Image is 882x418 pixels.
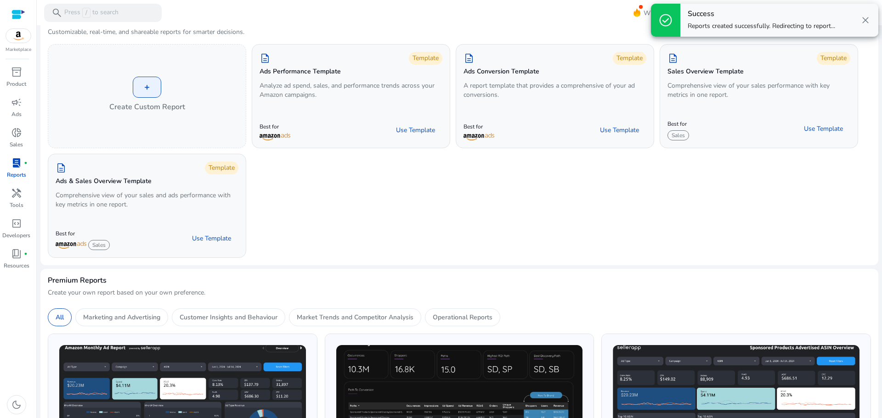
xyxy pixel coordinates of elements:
span: donut_small [11,127,22,138]
div: Template [205,162,238,174]
h5: Ads & Sales Overview Template [56,178,152,185]
button: Use Template [797,122,850,136]
p: Comprehensive view of your sales performance with key metrics in one report. [667,81,850,100]
p: Market Trends and Competitor Analysis [297,312,413,322]
button: Use Template [593,123,646,138]
p: Tools [10,201,23,209]
span: description [464,53,475,64]
p: Press to search [64,8,119,18]
span: Use Template [396,126,435,135]
p: Developers [2,231,30,240]
p: Best for [260,123,290,130]
p: Best for [56,230,112,237]
span: campaign [11,97,22,108]
div: + [133,77,161,98]
span: code_blocks [11,218,22,229]
p: Best for [667,120,691,128]
p: Sales [10,140,23,149]
span: dark_mode [11,399,22,410]
span: description [260,53,271,64]
p: Analyze ad spend, sales, and performance trends across your Amazon campaigns. [260,81,442,100]
p: A report template that provides a comprehensive of your ad conversions. [464,81,646,100]
span: description [56,162,67,173]
span: lab_profile [11,157,22,168]
img: amazon.svg [6,29,31,43]
h4: Premium Reports [48,276,107,285]
span: / [82,8,90,18]
span: Sales [667,130,689,140]
div: Template [613,52,646,65]
p: Ads [11,110,22,118]
p: Reports [7,171,26,179]
h4: Create Custom Report [109,101,185,112]
p: Customizable, real-time, and shareable reports for smarter decisions. [48,28,244,37]
p: Best for [464,123,494,130]
h5: Ads Performance Template [260,68,341,76]
p: Marketing and Advertising [83,312,160,322]
button: Use Template [185,231,238,246]
span: book_4 [11,248,22,259]
h5: Ads Conversion Template [464,68,539,76]
p: Create your own report based on your own preference. [48,288,871,297]
div: Template [409,52,442,65]
span: search [51,7,62,18]
span: check_circle [658,13,673,28]
span: handyman [11,188,22,199]
p: All [56,312,64,322]
span: close [860,15,871,26]
span: inventory_2 [11,67,22,78]
div: Template [817,52,850,65]
h5: Sales Overview Template [667,68,744,76]
p: Resources [4,262,29,270]
p: Reports created successfully. Redirecting to report... [688,22,835,31]
span: Use Template [804,124,843,134]
button: Use Template [389,123,442,138]
p: Operational Reports [433,312,492,322]
p: Product [6,80,26,88]
span: What's New [644,5,679,21]
span: description [667,53,678,64]
span: Use Template [192,234,231,243]
p: Comprehensive view of your sales and ads performance with key metrics in one report. [56,191,238,209]
span: fiber_manual_record [24,161,28,165]
h4: Success [688,10,835,18]
span: Use Template [600,126,639,135]
p: Customer Insights and Behaviour [180,312,277,322]
p: Marketplace [6,46,31,53]
span: Sales [88,240,110,250]
span: fiber_manual_record [24,252,28,256]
